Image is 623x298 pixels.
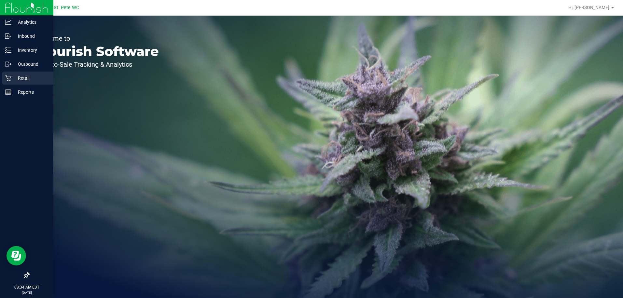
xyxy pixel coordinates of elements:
[5,89,11,95] inline-svg: Reports
[11,18,50,26] p: Analytics
[35,45,159,58] p: Flourish Software
[35,35,159,42] p: Welcome to
[5,19,11,25] inline-svg: Analytics
[11,46,50,54] p: Inventory
[11,32,50,40] p: Inbound
[11,74,50,82] p: Retail
[3,290,50,295] p: [DATE]
[3,284,50,290] p: 08:34 AM EDT
[5,75,11,81] inline-svg: Retail
[54,5,79,10] span: St. Pete WC
[11,60,50,68] p: Outbound
[35,61,159,68] p: Seed-to-Sale Tracking & Analytics
[568,5,611,10] span: Hi, [PERSON_NAME]!
[7,246,26,265] iframe: Resource center
[11,88,50,96] p: Reports
[5,61,11,67] inline-svg: Outbound
[5,33,11,39] inline-svg: Inbound
[5,47,11,53] inline-svg: Inventory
